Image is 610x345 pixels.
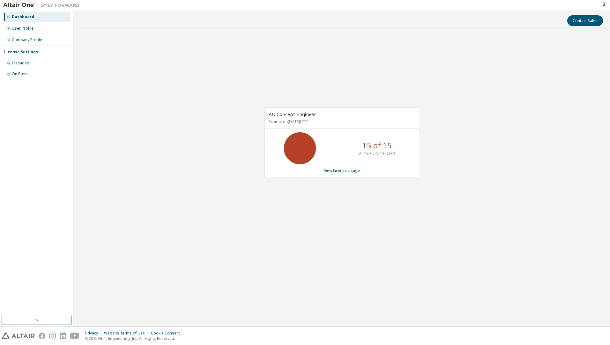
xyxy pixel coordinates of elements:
[104,331,151,336] div: Website Terms of Use
[85,331,104,336] div: Privacy
[85,336,184,341] p: © 2025 Altair Engineering, Inc. All Rights Reserved.
[12,37,42,42] div: Company Profile
[151,331,184,336] div: Cookie Consent
[4,49,38,55] div: License Settings
[12,26,33,31] div: User Profile
[3,2,83,8] img: Altair One
[49,333,56,339] img: instagram.svg
[2,333,35,339] img: altair_logo.svg
[362,140,392,151] p: 15 of 15
[359,151,395,156] p: ALTAIR UNITS USED
[12,61,29,66] div: Managed
[269,111,316,117] span: AU Concept Engineer
[60,333,66,339] img: linkedin.svg
[567,15,603,26] button: Contact Sales
[12,14,34,19] div: Dashboard
[12,71,28,77] div: On Prem
[70,333,79,339] img: youtube.svg
[39,333,45,339] img: facebook.svg
[324,168,360,173] a: View License Usage
[269,119,413,124] p: Expires on [DATE] UTC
